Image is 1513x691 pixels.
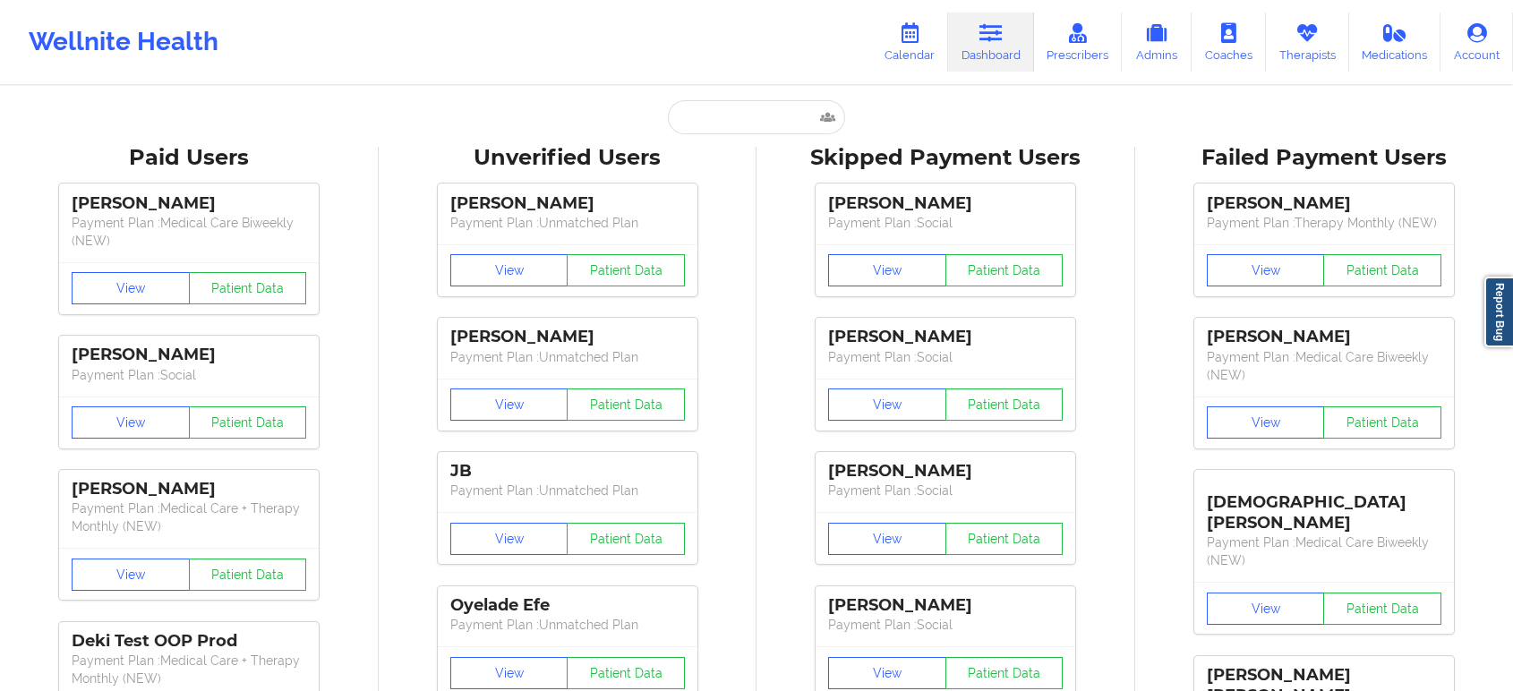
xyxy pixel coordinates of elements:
[1207,214,1441,232] p: Payment Plan : Therapy Monthly (NEW)
[72,366,306,384] p: Payment Plan : Social
[828,657,946,689] button: View
[948,13,1034,72] a: Dashboard
[72,214,306,250] p: Payment Plan : Medical Care Biweekly (NEW)
[189,559,307,591] button: Patient Data
[450,254,568,286] button: View
[391,144,745,172] div: Unverified Users
[189,406,307,439] button: Patient Data
[945,657,1064,689] button: Patient Data
[72,272,190,304] button: View
[72,193,306,214] div: [PERSON_NAME]
[567,657,685,689] button: Patient Data
[72,631,306,652] div: Deki Test OOP Prod
[1323,593,1441,625] button: Patient Data
[1207,479,1441,533] div: [DEMOGRAPHIC_DATA][PERSON_NAME]
[450,214,685,232] p: Payment Plan : Unmatched Plan
[450,388,568,421] button: View
[1207,193,1441,214] div: [PERSON_NAME]
[828,461,1063,482] div: [PERSON_NAME]
[1323,254,1441,286] button: Patient Data
[450,482,685,499] p: Payment Plan : Unmatched Plan
[567,523,685,555] button: Patient Data
[828,214,1063,232] p: Payment Plan : Social
[945,388,1064,421] button: Patient Data
[828,523,946,555] button: View
[1207,593,1325,625] button: View
[1323,406,1441,439] button: Patient Data
[1148,144,1501,172] div: Failed Payment Users
[769,144,1123,172] div: Skipped Payment Users
[1034,13,1123,72] a: Prescribers
[72,406,190,439] button: View
[450,523,568,555] button: View
[945,523,1064,555] button: Patient Data
[450,327,685,347] div: [PERSON_NAME]
[450,657,568,689] button: View
[72,499,306,535] p: Payment Plan : Medical Care + Therapy Monthly (NEW)
[1122,13,1192,72] a: Admins
[1207,348,1441,384] p: Payment Plan : Medical Care Biweekly (NEW)
[1207,406,1325,439] button: View
[1484,277,1513,347] a: Report Bug
[450,595,685,616] div: Oyelade Efe
[72,345,306,365] div: [PERSON_NAME]
[13,144,366,172] div: Paid Users
[828,327,1063,347] div: [PERSON_NAME]
[828,348,1063,366] p: Payment Plan : Social
[871,13,948,72] a: Calendar
[450,616,685,634] p: Payment Plan : Unmatched Plan
[1207,533,1441,569] p: Payment Plan : Medical Care Biweekly (NEW)
[72,559,190,591] button: View
[1192,13,1266,72] a: Coaches
[72,479,306,499] div: [PERSON_NAME]
[567,388,685,421] button: Patient Data
[72,652,306,687] p: Payment Plan : Medical Care + Therapy Monthly (NEW)
[189,272,307,304] button: Patient Data
[1266,13,1349,72] a: Therapists
[828,193,1063,214] div: [PERSON_NAME]
[1349,13,1441,72] a: Medications
[450,461,685,482] div: JB
[945,254,1064,286] button: Patient Data
[1207,327,1441,347] div: [PERSON_NAME]
[828,482,1063,499] p: Payment Plan : Social
[567,254,685,286] button: Patient Data
[1440,13,1513,72] a: Account
[828,388,946,421] button: View
[828,616,1063,634] p: Payment Plan : Social
[450,348,685,366] p: Payment Plan : Unmatched Plan
[450,193,685,214] div: [PERSON_NAME]
[828,254,946,286] button: View
[828,595,1063,616] div: [PERSON_NAME]
[1207,254,1325,286] button: View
